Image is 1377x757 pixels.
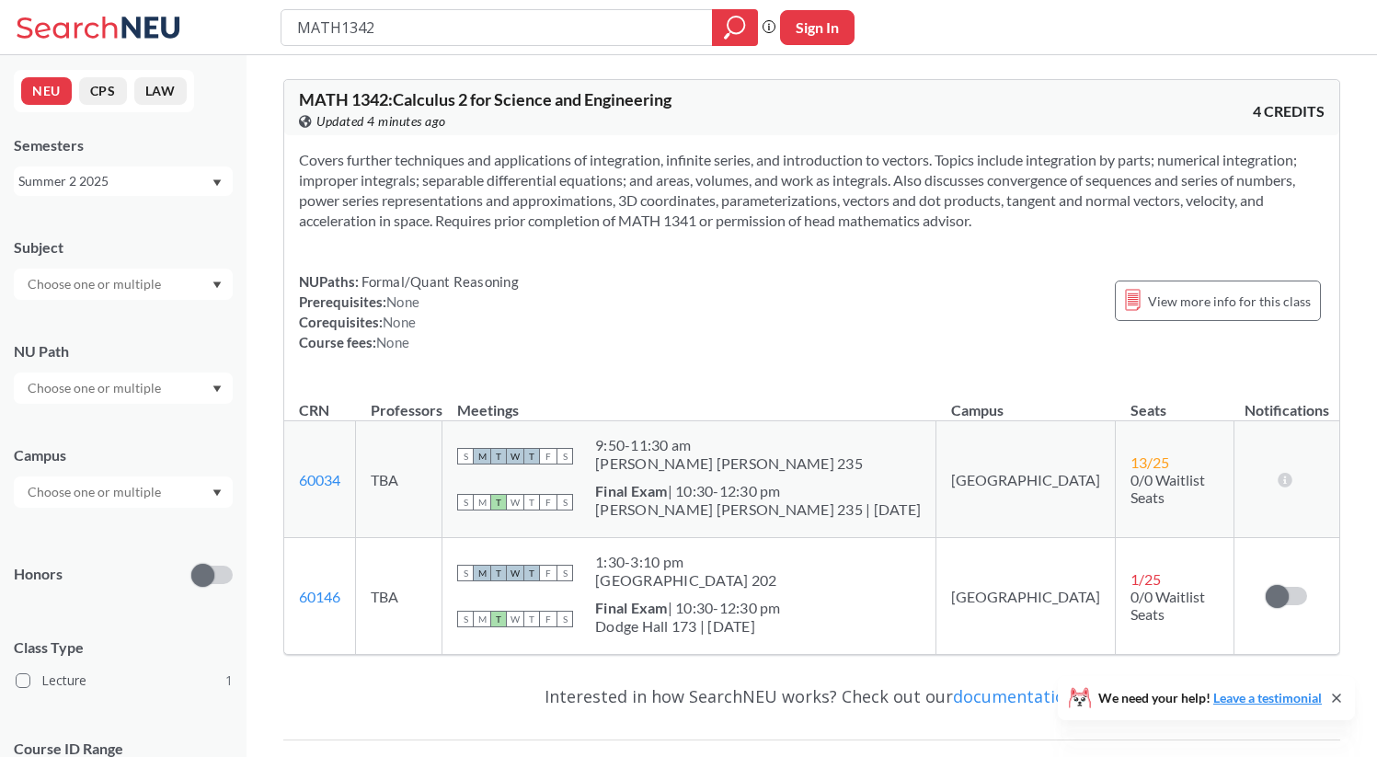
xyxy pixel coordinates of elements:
[457,494,474,510] span: S
[14,445,233,465] div: Campus
[212,489,222,497] svg: Dropdown arrow
[1130,570,1161,588] span: 1 / 25
[225,671,233,691] span: 1
[356,538,442,655] td: TBA
[595,482,668,499] b: Final Exam
[595,617,781,636] div: Dodge Hall 173 | [DATE]
[724,15,746,40] svg: magnifying glass
[523,494,540,510] span: T
[507,448,523,465] span: W
[14,166,233,196] div: Summer 2 2025Dropdown arrow
[299,400,329,420] div: CRN
[356,421,442,538] td: TBA
[1130,588,1205,623] span: 0/0 Waitlist Seats
[540,448,557,465] span: F
[780,10,855,45] button: Sign In
[14,373,233,404] div: Dropdown arrow
[595,454,863,473] div: [PERSON_NAME] [PERSON_NAME] 235
[540,494,557,510] span: F
[1130,471,1205,506] span: 0/0 Waitlist Seats
[953,685,1079,707] a: documentation!
[474,494,490,510] span: M
[523,565,540,581] span: T
[557,448,573,465] span: S
[295,12,699,43] input: Class, professor, course number, "phrase"
[712,9,758,46] div: magnifying glass
[557,611,573,627] span: S
[14,237,233,258] div: Subject
[595,553,776,571] div: 1:30 - 3:10 pm
[356,382,442,421] th: Professors
[16,669,233,693] label: Lecture
[595,599,781,617] div: | 10:30-12:30 pm
[595,436,863,454] div: 9:50 - 11:30 am
[936,382,1116,421] th: Campus
[14,269,233,300] div: Dropdown arrow
[557,494,573,510] span: S
[936,421,1116,538] td: [GEOGRAPHIC_DATA]
[18,377,173,399] input: Choose one or multiple
[1234,382,1339,421] th: Notifications
[1253,101,1325,121] span: 4 CREDITS
[490,448,507,465] span: T
[457,448,474,465] span: S
[457,565,474,581] span: S
[936,538,1116,655] td: [GEOGRAPHIC_DATA]
[299,471,340,488] a: 60034
[490,565,507,581] span: T
[474,611,490,627] span: M
[212,385,222,393] svg: Dropdown arrow
[14,564,63,585] p: Honors
[283,670,1340,723] div: Interested in how SearchNEU works? Check out our
[14,476,233,508] div: Dropdown arrow
[386,293,419,310] span: None
[507,494,523,510] span: W
[595,482,921,500] div: | 10:30-12:30 pm
[540,565,557,581] span: F
[442,382,936,421] th: Meetings
[540,611,557,627] span: F
[316,111,446,132] span: Updated 4 minutes ago
[457,611,474,627] span: S
[14,135,233,155] div: Semesters
[1116,382,1234,421] th: Seats
[376,334,409,350] span: None
[299,150,1325,231] section: Covers further techniques and applications of integration, infinite series, and introduction to v...
[557,565,573,581] span: S
[79,77,127,105] button: CPS
[1213,690,1322,705] a: Leave a testimonial
[18,481,173,503] input: Choose one or multiple
[212,281,222,289] svg: Dropdown arrow
[507,565,523,581] span: W
[595,599,668,616] b: Final Exam
[14,637,233,658] span: Class Type
[507,611,523,627] span: W
[490,494,507,510] span: T
[1130,453,1169,471] span: 13 / 25
[18,273,173,295] input: Choose one or multiple
[359,273,519,290] span: Formal/Quant Reasoning
[595,571,776,590] div: [GEOGRAPHIC_DATA] 202
[212,179,222,187] svg: Dropdown arrow
[383,314,416,330] span: None
[299,271,519,352] div: NUPaths: Prerequisites: Corequisites: Course fees:
[474,565,490,581] span: M
[14,341,233,361] div: NU Path
[1098,692,1322,705] span: We need your help!
[1148,290,1311,313] span: View more info for this class
[490,611,507,627] span: T
[299,588,340,605] a: 60146
[474,448,490,465] span: M
[299,89,671,109] span: MATH 1342 : Calculus 2 for Science and Engineering
[595,500,921,519] div: [PERSON_NAME] [PERSON_NAME] 235 | [DATE]
[21,77,72,105] button: NEU
[134,77,187,105] button: LAW
[523,448,540,465] span: T
[18,171,211,191] div: Summer 2 2025
[523,611,540,627] span: T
